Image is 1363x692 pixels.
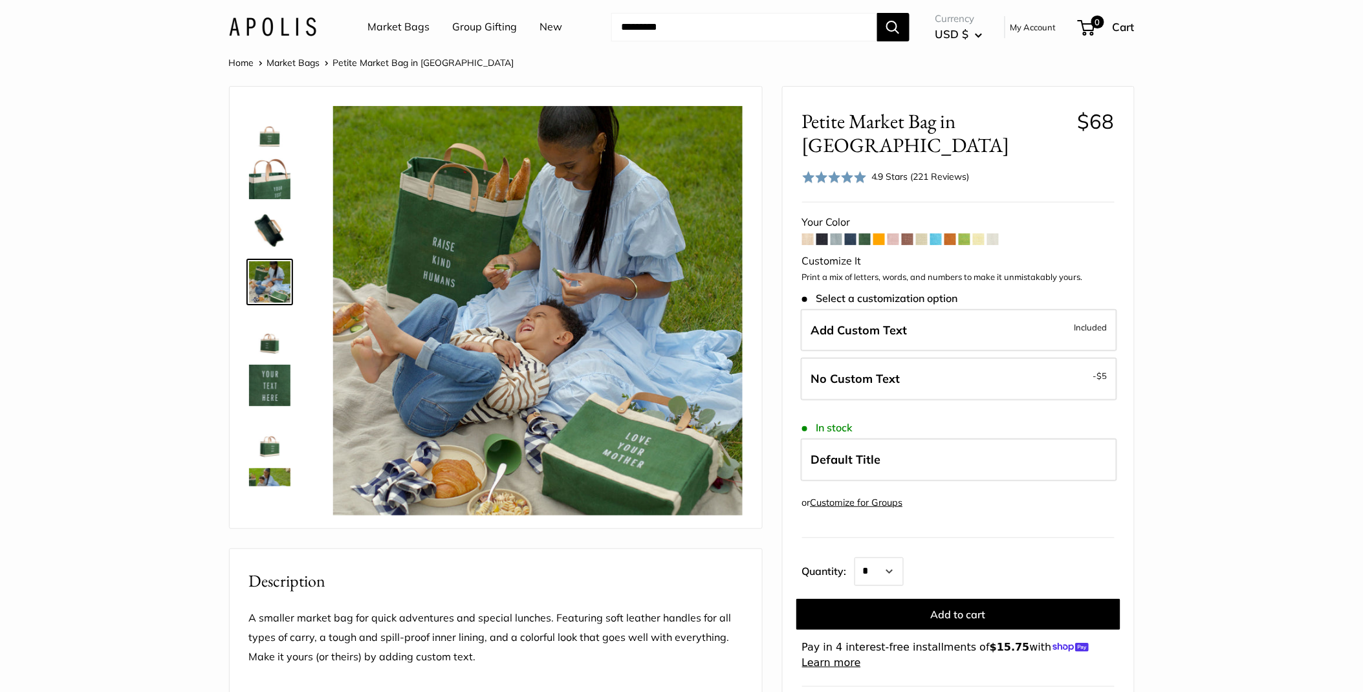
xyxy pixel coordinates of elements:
[540,17,563,37] a: New
[1079,17,1135,38] a: 0 Cart
[249,158,290,199] img: description_Take it anywhere with easy-grip handles.
[267,57,320,69] a: Market Bags
[801,438,1117,481] label: Default Title
[246,259,293,305] a: Petite Market Bag in Field Green
[229,54,514,71] nav: Breadcrumb
[935,10,983,28] span: Currency
[1097,371,1107,381] span: $5
[801,358,1117,400] label: Leave Blank
[802,554,855,586] label: Quantity:
[333,57,514,69] span: Petite Market Bag in [GEOGRAPHIC_DATA]
[246,414,293,460] a: Petite Market Bag in Field Green
[249,365,290,406] img: description_Custom printed text with eco-friendly ink.
[249,210,290,251] img: description_Spacious inner area with room for everything. Plus water-resistant lining.
[1093,368,1107,384] span: -
[802,494,903,512] div: or
[811,371,900,386] span: No Custom Text
[935,24,983,45] button: USD $
[249,568,743,594] h2: Description
[453,17,518,37] a: Group Gifting
[246,310,293,357] a: Petite Market Bag in Field Green
[246,103,293,150] a: description_Make it yours with custom printed text.
[333,106,742,515] img: Petite Market Bag in Field Green
[246,466,293,512] a: Petite Market Bag in Field Green
[249,261,290,303] img: Petite Market Bag in Field Green
[246,155,293,202] a: description_Take it anywhere with easy-grip handles.
[802,292,958,305] span: Select a customization option
[802,271,1115,284] p: Print a mix of letters, words, and numbers to make it unmistakably yours.
[229,57,254,69] a: Home
[246,207,293,254] a: description_Spacious inner area with room for everything. Plus water-resistant lining.
[1074,319,1107,335] span: Included
[249,106,290,147] img: description_Make it yours with custom printed text.
[802,252,1115,271] div: Customize It
[801,309,1117,352] label: Add Custom Text
[249,313,290,354] img: Petite Market Bag in Field Green
[249,468,290,510] img: Petite Market Bag in Field Green
[796,599,1120,630] button: Add to cart
[368,17,430,37] a: Market Bags
[802,213,1115,232] div: Your Color
[811,452,881,467] span: Default Title
[802,422,853,434] span: In stock
[1113,20,1135,34] span: Cart
[249,609,743,667] p: A smaller market bag for quick adventures and special lunches. Featuring soft leather handles for...
[611,13,877,41] input: Search...
[802,168,970,186] div: 4.9 Stars (221 Reviews)
[1091,16,1104,28] span: 0
[871,169,970,184] div: 4.9 Stars (221 Reviews)
[1078,109,1115,134] span: $68
[1010,19,1056,35] a: My Account
[249,416,290,458] img: Petite Market Bag in Field Green
[877,13,910,41] button: Search
[802,109,1068,157] span: Petite Market Bag in [GEOGRAPHIC_DATA]
[811,497,903,508] a: Customize for Groups
[229,17,316,36] img: Apolis
[246,362,293,409] a: description_Custom printed text with eco-friendly ink.
[811,323,908,338] span: Add Custom Text
[935,27,969,41] span: USD $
